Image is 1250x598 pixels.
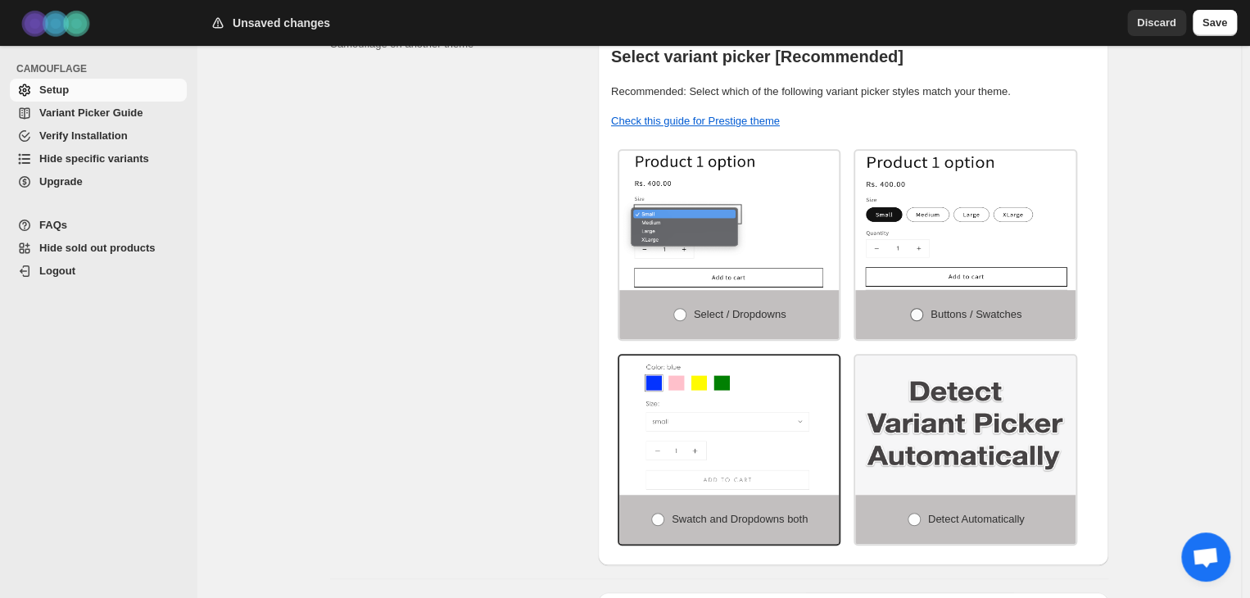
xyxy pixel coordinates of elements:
button: Save [1193,10,1237,36]
a: Upgrade [10,170,187,193]
span: Variant Picker Guide [39,106,143,119]
a: FAQs [10,214,187,237]
span: Swatch and Dropdowns both [672,513,808,525]
span: Discard [1137,15,1176,31]
a: Hide specific variants [10,147,187,170]
a: Logout [10,260,187,283]
img: Swatch and Dropdowns both [619,356,840,495]
a: Check this guide for Prestige theme [611,115,780,127]
img: Select / Dropdowns [619,151,840,290]
span: Verify Installation [39,129,128,142]
span: Detect Automatically [928,513,1025,525]
a: Hide sold out products [10,237,187,260]
img: Buttons / Swatches [855,151,1076,290]
div: Open chat [1181,532,1230,582]
p: Recommended: Select which of the following variant picker styles match your theme. [611,84,1095,100]
span: FAQs [39,219,67,231]
span: Upgrade [39,175,83,188]
h2: Unsaved changes [233,15,330,31]
span: Select / Dropdowns [694,308,786,320]
a: Variant Picker Guide [10,102,187,125]
span: Setup [39,84,69,96]
span: Logout [39,265,75,277]
a: Verify Installation [10,125,187,147]
span: Hide sold out products [39,242,156,254]
span: Hide specific variants [39,152,149,165]
span: CAMOUFLAGE [16,62,188,75]
span: Buttons / Swatches [931,308,1021,320]
img: Detect Automatically [855,356,1076,495]
span: Save [1202,15,1227,31]
b: Select variant picker [Recommended] [611,48,904,66]
a: Setup [10,79,187,102]
button: Discard [1127,10,1186,36]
